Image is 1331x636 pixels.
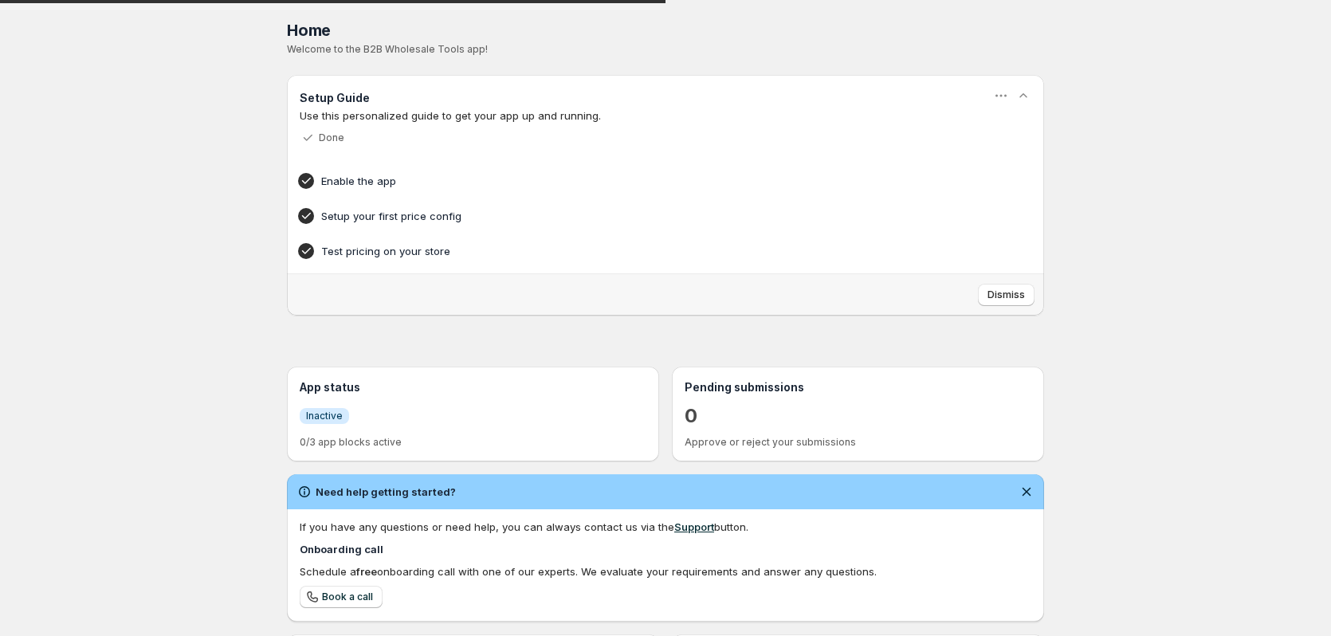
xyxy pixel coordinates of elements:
a: InfoInactive [300,407,349,424]
span: Home [287,21,331,40]
h4: Enable the app [321,173,960,189]
button: Dismiss notification [1015,481,1038,503]
p: Approve or reject your submissions [685,436,1031,449]
h4: Setup your first price config [321,208,960,224]
h3: Setup Guide [300,90,370,106]
h4: Test pricing on your store [321,243,960,259]
h3: App status [300,379,646,395]
h2: Need help getting started? [316,484,456,500]
p: Done [319,132,344,144]
p: Use this personalized guide to get your app up and running. [300,108,1031,124]
span: Dismiss [987,289,1025,301]
span: Book a call [322,591,373,603]
span: Inactive [306,410,343,422]
a: Book a call [300,586,383,608]
h4: Onboarding call [300,541,1031,557]
b: free [356,565,377,578]
h3: Pending submissions [685,379,1031,395]
a: Support [674,520,714,533]
p: 0/3 app blocks active [300,436,646,449]
div: If you have any questions or need help, you can always contact us via the button. [300,519,1031,535]
a: 0 [685,403,697,429]
div: Schedule a onboarding call with one of our experts. We evaluate your requirements and answer any ... [300,563,1031,579]
button: Dismiss [978,284,1035,306]
p: Welcome to the B2B Wholesale Tools app! [287,43,1044,56]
